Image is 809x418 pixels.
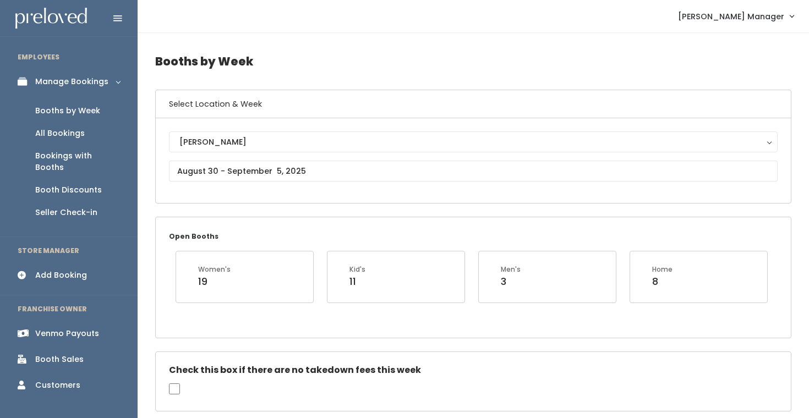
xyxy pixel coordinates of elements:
h4: Booths by Week [155,46,791,76]
div: All Bookings [35,128,85,139]
div: Booth Discounts [35,184,102,196]
div: 19 [198,274,231,289]
div: Kid's [349,265,365,274]
input: August 30 - September 5, 2025 [169,161,778,182]
div: Manage Bookings [35,76,108,87]
div: Men's [501,265,521,274]
div: 3 [501,274,521,289]
div: Booth Sales [35,354,84,365]
img: preloved logo [15,8,87,29]
a: [PERSON_NAME] Manager [667,4,805,28]
div: [PERSON_NAME] [179,136,767,148]
div: Seller Check-in [35,207,97,218]
div: Customers [35,380,80,391]
div: Bookings with Booths [35,150,120,173]
div: Venmo Payouts [35,328,99,339]
div: Add Booking [35,269,87,281]
div: Women's [198,265,231,274]
h6: Select Location & Week [156,90,791,118]
div: 8 [652,274,673,289]
span: [PERSON_NAME] Manager [678,10,784,23]
button: [PERSON_NAME] [169,131,778,152]
div: 11 [349,274,365,289]
small: Open Booths [169,232,218,241]
div: Booths by Week [35,105,100,117]
h5: Check this box if there are no takedown fees this week [169,365,778,375]
div: Home [652,265,673,274]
